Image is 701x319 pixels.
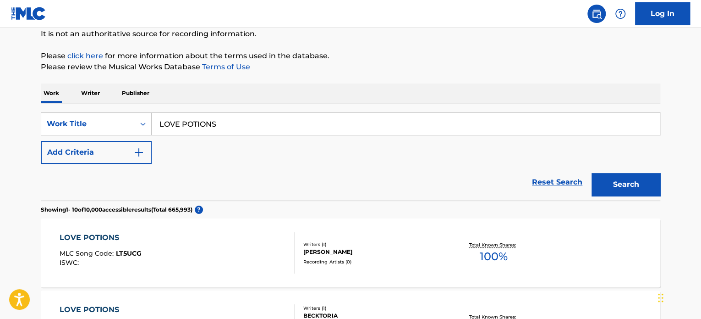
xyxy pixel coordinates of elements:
[133,147,144,158] img: 9d2ae6d4665cec9f34b9.svg
[591,173,660,196] button: Search
[41,50,660,62] p: Please for more information about the terms used in the database.
[60,258,81,267] span: ISWC :
[67,51,103,60] a: click here
[41,28,660,39] p: It is not an authoritative source for recording information.
[41,141,152,164] button: Add Criteria
[587,5,606,23] a: Public Search
[303,305,442,312] div: Writers ( 1 )
[60,232,142,243] div: LOVE POTIONS
[116,249,142,257] span: LT5UCG
[303,248,442,256] div: [PERSON_NAME]
[469,241,518,248] p: Total Known Shares:
[611,5,630,23] div: Help
[200,62,250,71] a: Terms of Use
[591,8,602,19] img: search
[119,84,152,103] p: Publisher
[60,304,142,315] div: LOVE POTIONS
[655,275,701,319] iframe: Chat Widget
[41,84,62,103] p: Work
[60,249,116,257] span: MLC Song Code :
[41,206,192,214] p: Showing 1 - 10 of 10,000 accessible results (Total 665,993 )
[41,62,660,73] p: Please review the Musical Works Database
[11,7,46,20] img: MLC Logo
[195,206,203,214] span: ?
[635,2,690,25] a: Log In
[41,112,660,201] form: Search Form
[303,258,442,265] div: Recording Artists ( 0 )
[658,284,663,312] div: Drag
[303,241,442,248] div: Writers ( 1 )
[479,248,507,265] span: 100 %
[78,84,103,103] p: Writer
[527,172,587,192] a: Reset Search
[41,218,660,287] a: LOVE POTIONSMLC Song Code:LT5UCGISWC:Writers (1)[PERSON_NAME]Recording Artists (0)Total Known Sha...
[615,8,626,19] img: help
[47,118,129,129] div: Work Title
